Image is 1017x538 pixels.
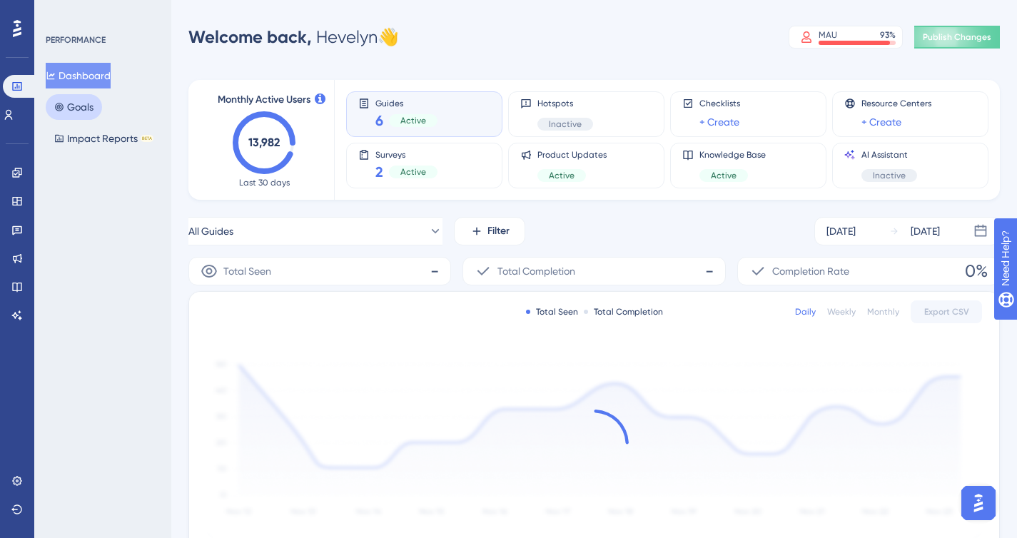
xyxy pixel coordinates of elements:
div: Hevelyn 👋 [188,26,399,49]
span: Active [549,170,575,181]
span: Active [711,170,737,181]
div: PERFORMANCE [46,34,106,46]
div: 93 % [880,29,896,41]
span: Export CSV [924,306,969,318]
span: Active [400,115,426,126]
span: Need Help? [34,4,89,21]
span: Product Updates [537,149,607,161]
span: Monthly Active Users [218,91,310,108]
span: Active [400,166,426,178]
div: Total Completion [584,306,663,318]
span: 0% [965,260,988,283]
span: Filter [487,223,510,240]
div: Monthly [867,306,899,318]
div: [DATE] [911,223,940,240]
button: Goals [46,94,102,120]
span: - [705,260,714,283]
span: Publish Changes [923,31,991,43]
div: Daily [795,306,816,318]
span: Knowledge Base [699,149,766,161]
span: Total Completion [497,263,575,280]
button: Publish Changes [914,26,1000,49]
div: [DATE] [826,223,856,240]
span: Last 30 days [239,177,290,188]
button: Dashboard [46,63,111,88]
div: BETA [141,135,153,142]
div: Total Seen [526,306,578,318]
text: 13,982 [248,136,280,149]
span: Resource Centers [861,98,931,109]
span: AI Assistant [861,149,917,161]
span: Completion Rate [772,263,849,280]
span: 2 [375,162,383,182]
iframe: UserGuiding AI Assistant Launcher [957,482,1000,524]
button: Filter [454,217,525,245]
span: Inactive [549,118,582,130]
span: - [430,260,439,283]
span: Surveys [375,149,437,159]
span: Total Seen [223,263,271,280]
span: All Guides [188,223,233,240]
span: Welcome back, [188,26,312,47]
span: Guides [375,98,437,108]
div: Weekly [827,306,856,318]
a: + Create [699,113,739,131]
button: Impact ReportsBETA [46,126,162,151]
a: + Create [861,113,901,131]
button: All Guides [188,217,442,245]
span: Checklists [699,98,740,109]
div: MAU [819,29,837,41]
button: Export CSV [911,300,982,323]
span: Inactive [873,170,906,181]
span: 6 [375,111,383,131]
span: Hotspots [537,98,593,109]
